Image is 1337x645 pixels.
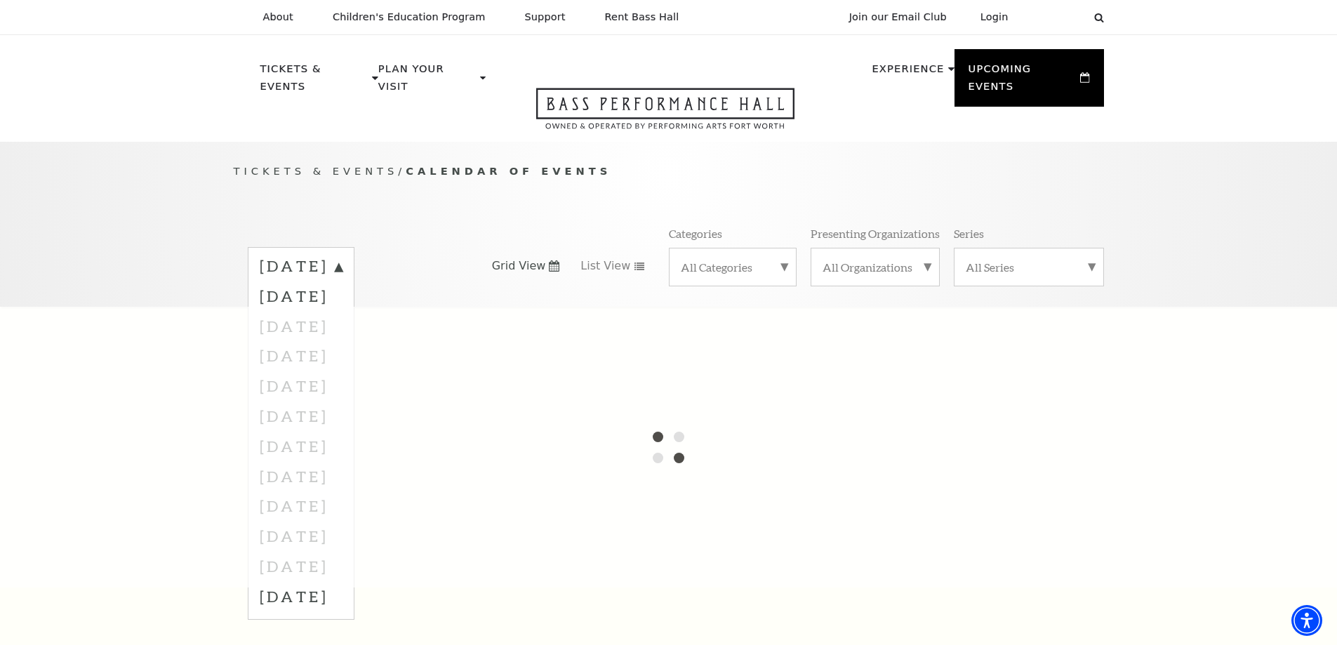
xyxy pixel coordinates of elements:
[1291,605,1322,636] div: Accessibility Menu
[260,281,342,311] label: [DATE]
[486,88,845,142] a: Open this option
[681,260,785,274] label: All Categories
[580,258,630,274] span: List View
[260,60,369,103] p: Tickets & Events
[669,226,722,241] p: Categories
[234,163,1104,180] p: /
[811,226,940,241] p: Presenting Organizations
[823,260,928,274] label: All Organizations
[333,11,486,23] p: Children's Education Program
[378,60,477,103] p: Plan Your Visit
[263,11,293,23] p: About
[260,255,342,281] label: [DATE]
[1031,11,1081,24] select: Select:
[872,60,944,86] p: Experience
[966,260,1092,274] label: All Series
[492,258,546,274] span: Grid View
[234,165,399,177] span: Tickets & Events
[406,165,611,177] span: Calendar of Events
[525,11,566,23] p: Support
[969,60,1077,103] p: Upcoming Events
[260,581,342,611] label: [DATE]
[954,226,984,241] p: Series
[605,11,679,23] p: Rent Bass Hall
